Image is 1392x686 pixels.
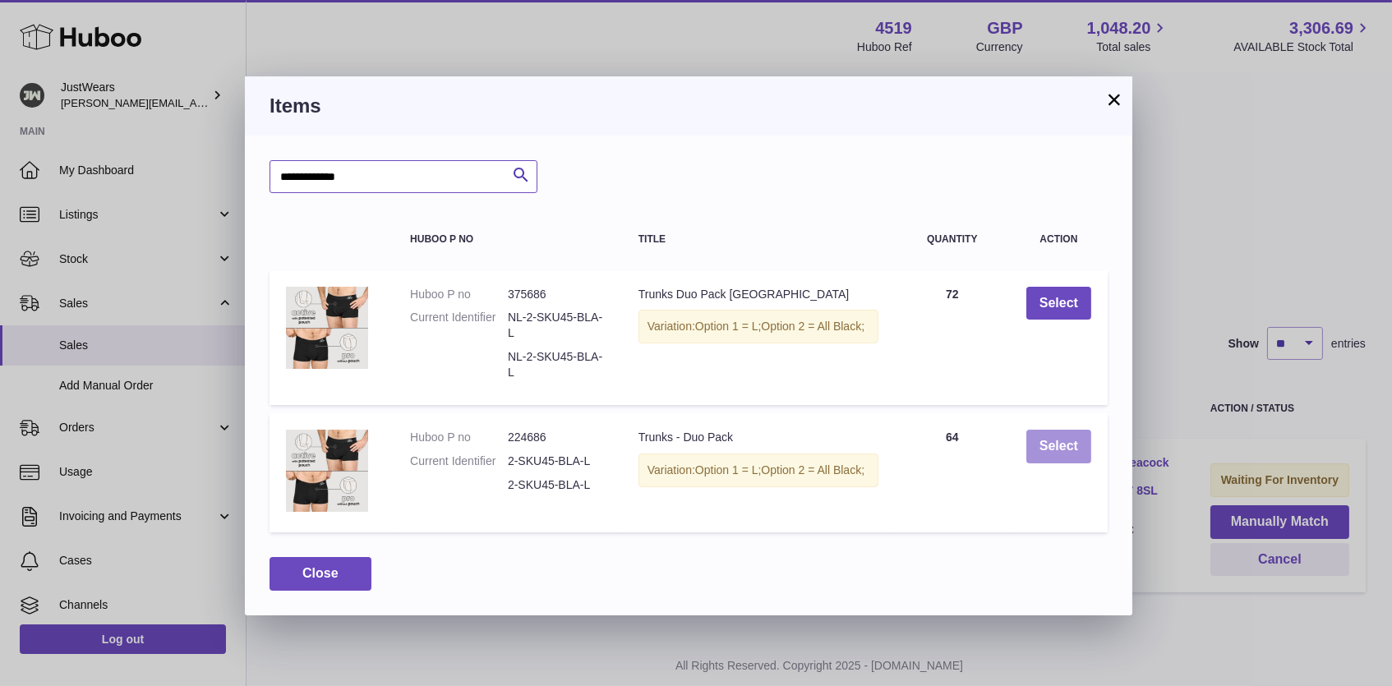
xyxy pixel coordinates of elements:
[638,310,878,343] div: Variation:
[508,349,606,380] dd: NL-2-SKU45-BLA-L
[1104,90,1124,109] button: ×
[302,566,339,580] span: Close
[1026,287,1091,320] button: Select
[1010,218,1108,261] th: Action
[695,320,762,333] span: Option 1 = L;
[1026,430,1091,463] button: Select
[270,557,371,591] button: Close
[508,453,606,469] dd: 2-SKU45-BLA-L
[638,287,878,302] div: Trunks Duo Pack [GEOGRAPHIC_DATA]
[895,413,1010,532] td: 64
[394,218,622,261] th: Huboo P no
[895,270,1010,405] td: 72
[508,477,606,493] dd: 2-SKU45-BLA-L
[761,463,864,477] span: Option 2 = All Black;
[270,93,1108,119] h3: Items
[622,218,895,261] th: Title
[508,287,606,302] dd: 375686
[410,430,508,445] dt: Huboo P no
[410,453,508,469] dt: Current Identifier
[695,463,762,477] span: Option 1 = L;
[895,218,1010,261] th: Quantity
[410,287,508,302] dt: Huboo P no
[286,287,368,369] img: Trunks Duo Pack Europe
[508,310,606,341] dd: NL-2-SKU45-BLA-L
[638,453,878,487] div: Variation:
[410,310,508,341] dt: Current Identifier
[638,430,878,445] div: Trunks - Duo Pack
[761,320,864,333] span: Option 2 = All Black;
[508,430,606,445] dd: 224686
[286,430,368,512] img: Trunks - Duo Pack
